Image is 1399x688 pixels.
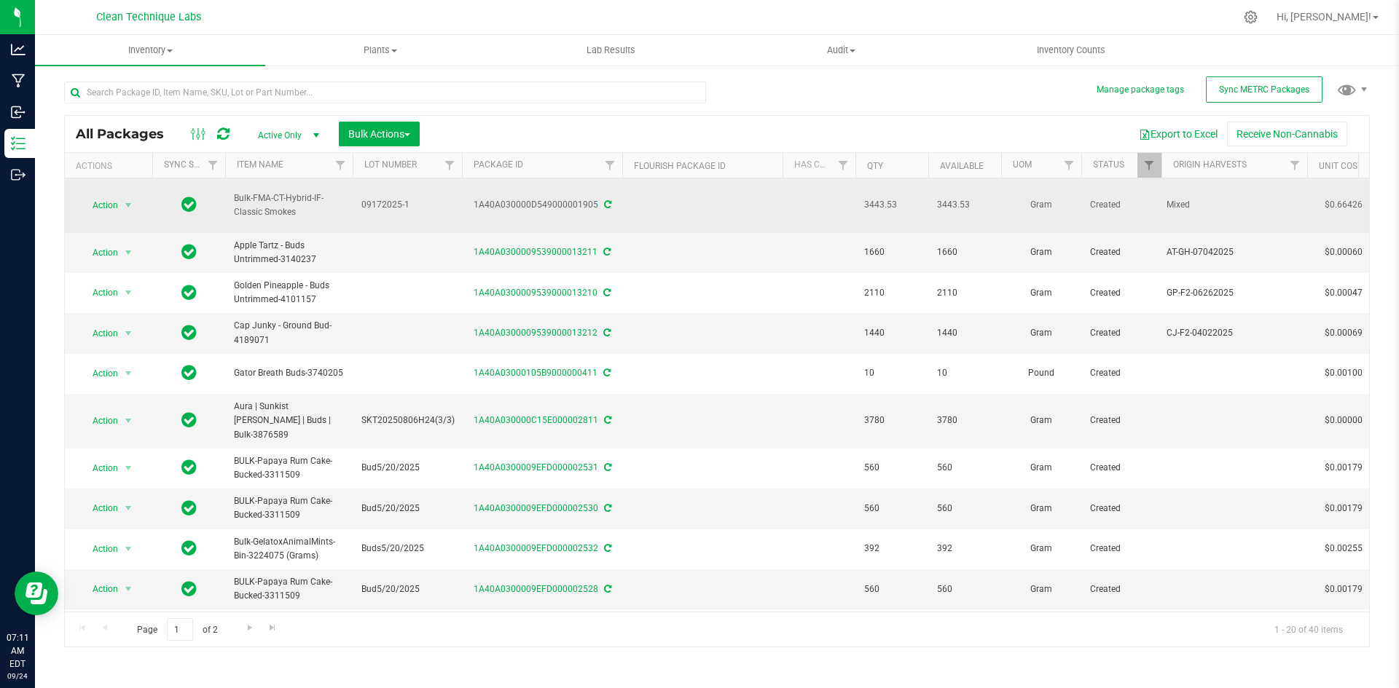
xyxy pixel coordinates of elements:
span: 560 [937,582,992,596]
span: Bulk-GelatoxAnimalMints-Bin-3224075 (Grams) [234,535,344,563]
span: 1440 [864,326,920,340]
span: Created [1090,366,1153,380]
span: 3780 [864,414,920,427]
span: All Packages [76,126,179,142]
a: Item Name [237,159,283,170]
span: Hi, [PERSON_NAME]! [1277,11,1371,23]
td: $0.00179 [1307,569,1380,609]
a: Audit [726,35,956,66]
span: In Sync [181,323,197,343]
span: 10 [864,366,920,380]
span: 3443.53 [864,198,920,212]
span: Created [1090,414,1153,427]
span: In Sync [181,194,197,215]
span: Bulk-FMA-CT-Hybrid-IF-Classic Smokes [234,191,344,219]
span: select [119,458,138,478]
input: Search Package ID, Item Name, SKU, Lot or Part Number... [64,82,706,103]
span: In Sync [181,242,197,262]
span: In Sync [181,410,197,430]
a: Lot Number [364,159,417,170]
span: Lab Results [567,44,655,57]
span: select [119,411,138,431]
span: Action [79,195,119,216]
span: Action [79,458,119,478]
a: Filter [1057,153,1081,178]
span: Buds5/20/2025 [361,542,453,555]
span: Bud5/20/2025 [361,502,453,515]
a: Lab Results [495,35,726,66]
span: 2110 [937,286,992,300]
span: 560 [864,502,920,515]
a: 1A40A0300009EFD000002530 [474,503,598,513]
inline-svg: Manufacturing [11,74,26,88]
a: 1A40A0300009539000013211 [474,247,597,257]
a: 1A40A0300009EFD000002531 [474,462,598,472]
button: Bulk Actions [339,122,420,146]
span: 560 [937,461,992,475]
span: Gram [1010,502,1073,515]
span: Sync from Compliance System [601,368,611,378]
span: 09172025-1 [361,198,453,212]
span: Bulk Actions [348,128,410,140]
span: Inventory [35,44,265,57]
span: Gram [1010,414,1073,427]
button: Manage package tags [1097,84,1184,96]
td: $0.00060 [1307,233,1380,273]
span: Golden Pineapple - Buds Untrimmed-4101157 [234,279,344,307]
span: In Sync [181,363,197,383]
td: $0.00000 [1307,394,1380,448]
span: Sync from Compliance System [602,584,611,594]
span: Plants [266,44,495,57]
span: 3443.53 [937,198,992,212]
a: Go to the next page [239,618,260,638]
span: Inventory Counts [1017,44,1125,57]
span: Sync from Compliance System [602,503,611,513]
a: Filter [438,153,462,178]
inline-svg: Inbound [11,105,26,119]
td: $0.00179 [1307,489,1380,529]
a: Plants [265,35,495,66]
span: 1660 [864,245,920,259]
span: Created [1090,198,1153,212]
span: Action [79,363,119,384]
span: Action [79,579,119,599]
span: 1440 [937,326,992,340]
span: Sync from Compliance System [602,462,611,472]
td: $0.00047 [1307,273,1380,313]
span: 1660 [937,245,992,259]
div: Value 1: GP-F2-06262025 [1167,286,1303,300]
span: select [119,242,138,263]
a: Inventory Counts [956,35,1186,66]
span: Bud5/20/2025 [361,582,453,596]
a: 1A40A0300009EFD000002528 [474,584,598,594]
span: In Sync [181,538,197,558]
a: Filter [831,153,855,178]
span: Created [1090,542,1153,555]
span: BULK-Papaya Rum Cake-Bucked-3311509 [234,494,344,522]
span: Created [1090,326,1153,340]
span: In Sync [181,498,197,518]
span: Sync from Compliance System [602,415,611,425]
p: 07:11 AM EDT [7,631,28,671]
span: Apple Tartz - Buds Untrimmed-3140237 [234,239,344,266]
a: 1A40A03000105B9000000411 [474,368,597,378]
a: Unit Cost [1319,161,1363,171]
inline-svg: Inventory [11,136,26,151]
div: Manage settings [1242,10,1260,24]
a: Package ID [474,159,523,170]
a: Filter [329,153,353,178]
span: 2110 [864,286,920,300]
div: Value 1: Mixed [1167,198,1303,212]
span: Created [1090,461,1153,475]
a: 1A40A0300009539000013212 [474,328,597,338]
a: Qty [867,161,883,171]
span: BULK-Papaya Rum Cake-Bucked-3311509 [234,454,344,482]
div: 1A40A030000D549000001905 [460,198,624,212]
span: Sync METRC Packages [1219,84,1309,95]
a: UOM [1013,159,1032,170]
span: Action [79,411,119,431]
td: $0.00069 [1307,313,1380,353]
span: Sync from Compliance System [601,328,611,338]
span: In Sync [181,579,197,599]
span: Gator Breath Buds-3740205 [234,366,344,380]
